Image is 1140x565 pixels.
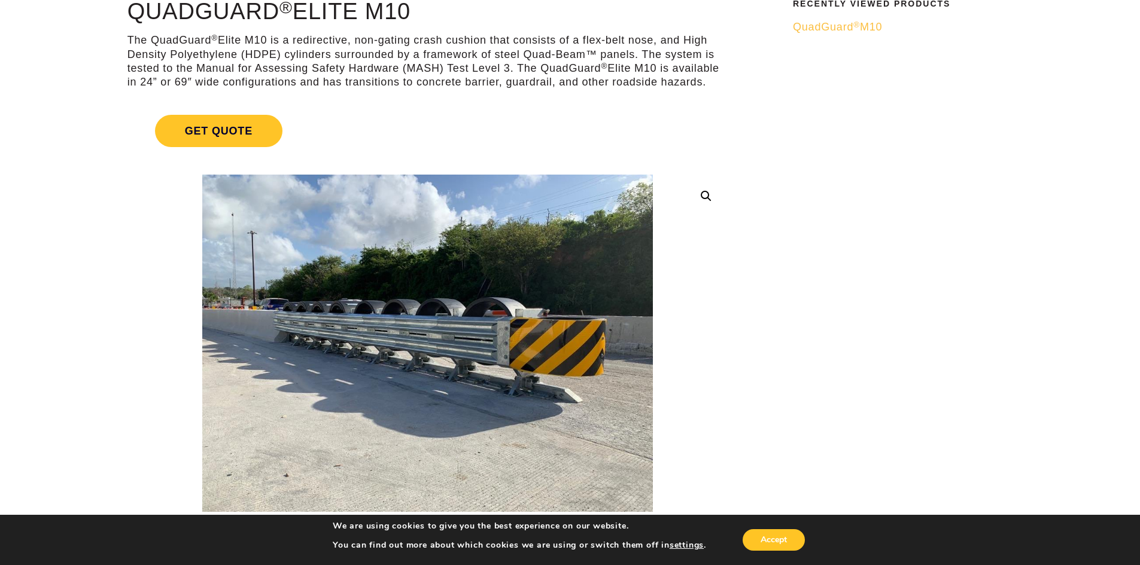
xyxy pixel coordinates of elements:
[127,33,728,90] p: The QuadGuard Elite M10 is a redirective, non-gating crash cushion that consists of a flex-belt n...
[127,100,728,161] a: Get Quote
[743,529,805,551] button: Accept
[853,20,860,29] sup: ®
[333,540,706,551] p: You can find out more about which cookies we are using or switch them off in .
[333,521,706,532] p: We are using cookies to give you the best experience on our website.
[793,21,882,33] span: QuadGuard M10
[155,115,282,147] span: Get Quote
[793,20,1036,34] a: QuadGuard®M10
[670,540,704,551] button: settings
[211,33,218,42] sup: ®
[601,62,607,71] sup: ®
